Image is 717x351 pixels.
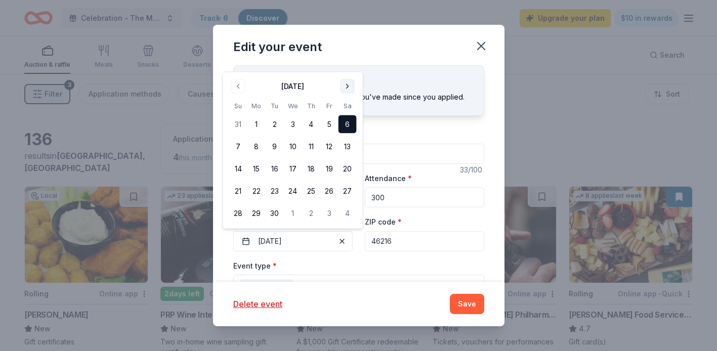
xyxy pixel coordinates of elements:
[240,279,293,292] div: Fundraiser
[365,187,484,207] input: 20
[339,160,357,178] button: 20
[365,217,402,227] label: ZIP code
[284,182,302,200] button: 24
[266,160,284,178] button: 16
[229,182,247,200] button: 21
[450,294,484,314] button: Save
[302,101,320,111] th: Thursday
[320,160,339,178] button: 19
[320,101,339,111] th: Friday
[247,204,266,223] button: 29
[302,115,320,134] button: 4
[233,298,282,310] button: Delete event
[231,79,245,94] button: Go to previous month
[302,160,320,178] button: 18
[247,138,266,156] button: 8
[320,182,339,200] button: 26
[229,204,247,223] button: 28
[233,261,277,271] label: Event type
[460,164,484,176] div: 33 /100
[247,115,266,134] button: 1
[266,182,284,200] button: 23
[281,80,304,93] div: [DATE]
[302,182,320,200] button: 25
[341,79,355,94] button: Go to next month
[229,160,247,178] button: 14
[284,138,302,156] button: 10
[233,231,353,251] button: [DATE]
[365,173,412,184] label: Attendance
[229,115,247,134] button: 31
[266,115,284,134] button: 2
[247,182,266,200] button: 22
[266,138,284,156] button: 9
[365,231,484,251] input: 12345 (U.S. only)
[229,138,247,156] button: 7
[233,275,484,297] button: Fundraiser
[284,204,302,223] button: 1
[339,204,357,223] button: 4
[284,160,302,178] button: 17
[339,138,357,156] button: 13
[339,115,357,134] button: 6
[320,115,339,134] button: 5
[284,101,302,111] th: Wednesday
[302,204,320,223] button: 2
[339,101,357,111] th: Saturday
[284,115,302,134] button: 3
[247,160,266,178] button: 15
[233,39,322,55] div: Edit your event
[266,204,284,223] button: 30
[229,101,247,111] th: Sunday
[320,138,339,156] button: 12
[266,101,284,111] th: Tuesday
[247,101,266,111] th: Monday
[320,204,339,223] button: 3
[339,182,357,200] button: 27
[302,138,320,156] button: 11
